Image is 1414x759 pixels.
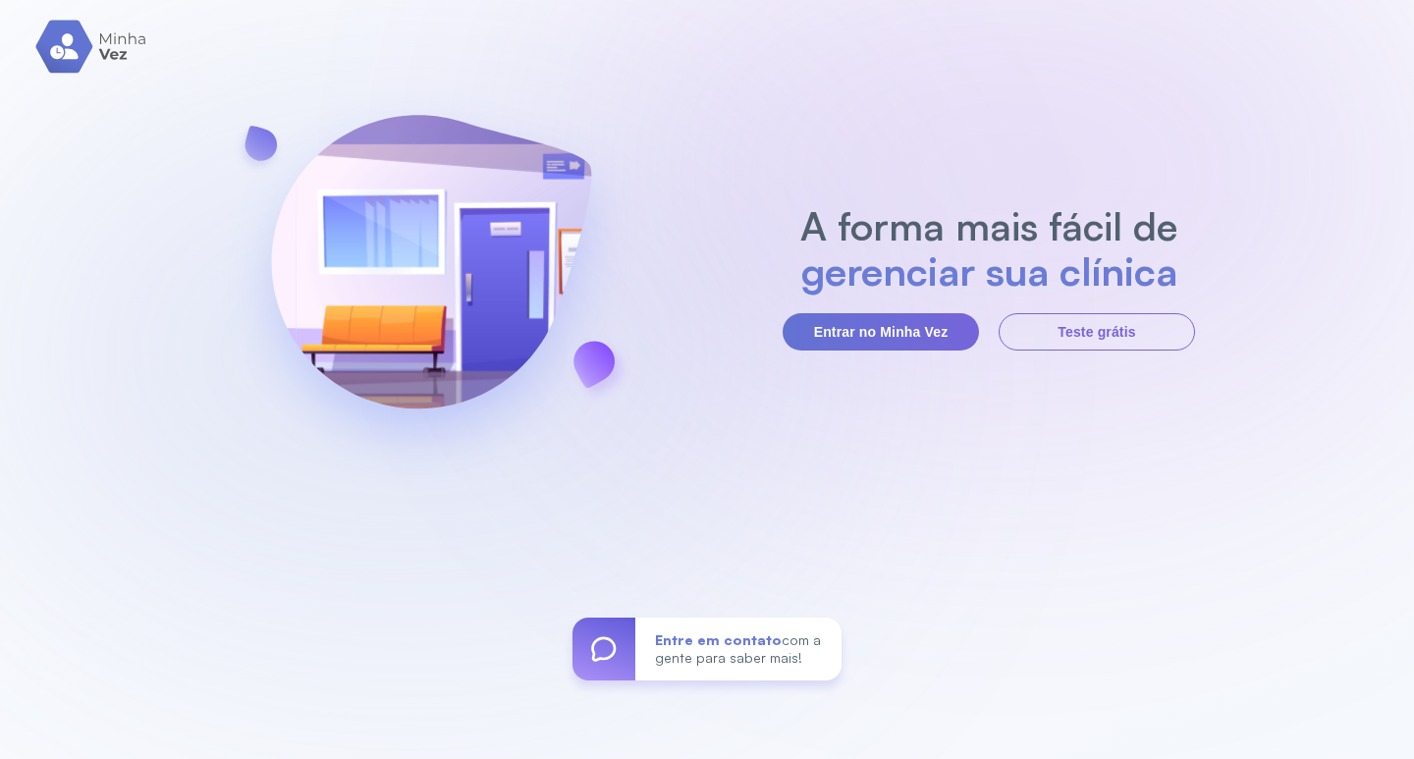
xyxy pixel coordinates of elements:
[35,20,148,74] img: logo.svg
[219,63,643,490] img: banner-login.svg
[783,313,979,351] button: Entrar no Minha Vez
[999,313,1195,351] button: Teste grátis
[655,631,782,648] span: Entre em contato
[790,203,1188,248] h2: A forma mais fácil de
[635,618,842,680] div: com a gente para saber mais!
[572,618,842,680] a: Entre em contatocom a gente para saber mais!
[790,248,1188,294] h2: gerenciar sua clínica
